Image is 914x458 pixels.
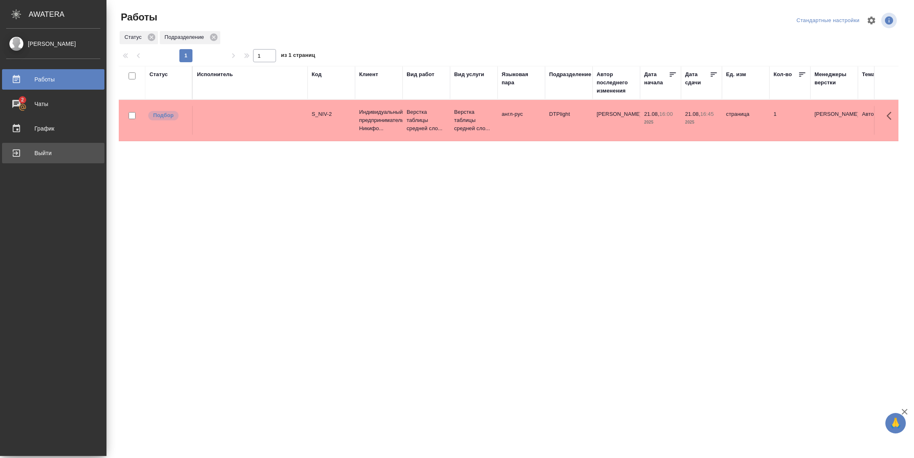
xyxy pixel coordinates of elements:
span: Посмотреть информацию [881,13,898,28]
span: из 1 страниц [281,50,315,62]
p: 21.08, [644,111,659,117]
p: Верстка таблицы средней сло... [407,108,446,133]
p: Статус [124,33,145,41]
div: Статус [149,70,168,79]
td: DTPlight [545,106,593,135]
td: страница [722,106,769,135]
p: 2025 [685,118,718,126]
div: Чаты [6,98,100,110]
p: Автомобилестроение [862,110,901,118]
div: Языковая пара [502,70,541,87]
div: Автор последнего изменения [597,70,636,95]
p: 16:00 [659,111,673,117]
div: Подразделение [549,70,591,79]
div: Клиент [359,70,378,79]
div: Дата начала [644,70,669,87]
p: 2025 [644,118,677,126]
div: Исполнитель [197,70,233,79]
a: Выйти [2,143,104,163]
button: Здесь прячутся важные кнопки [882,106,901,126]
p: [PERSON_NAME] [814,110,854,118]
a: 2Чаты [2,94,104,114]
div: Вид услуги [454,70,484,79]
p: Подбор [153,111,174,120]
div: Дата сдачи [685,70,710,87]
button: 🙏 [885,413,906,433]
div: Тематика [862,70,887,79]
a: Работы [2,69,104,90]
div: Статус [120,31,158,44]
div: Менеджеры верстки [814,70,854,87]
span: 🙏 [889,415,903,432]
div: S_NIV-2 [312,110,351,118]
div: AWATERA [29,6,106,23]
div: Ед. изм [726,70,746,79]
p: Индивидуальный предприниматель Никифо... [359,108,398,133]
div: Можно подбирать исполнителей [147,110,188,121]
div: График [6,122,100,135]
div: [PERSON_NAME] [6,39,100,48]
td: 1 [769,106,810,135]
td: англ-рус [498,106,545,135]
p: 16:45 [700,111,714,117]
div: Работы [6,73,100,86]
div: Выйти [6,147,100,159]
span: Настроить таблицу [862,11,881,30]
div: Вид работ [407,70,434,79]
td: [PERSON_NAME] [593,106,640,135]
div: Кол-во [774,70,792,79]
p: Подразделение [165,33,207,41]
p: Верстка таблицы средней сло... [454,108,493,133]
div: Код [312,70,321,79]
span: Работы [119,11,157,24]
div: Подразделение [160,31,220,44]
a: График [2,118,104,139]
p: 21.08, [685,111,700,117]
div: split button [794,14,862,27]
span: 2 [16,96,29,104]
